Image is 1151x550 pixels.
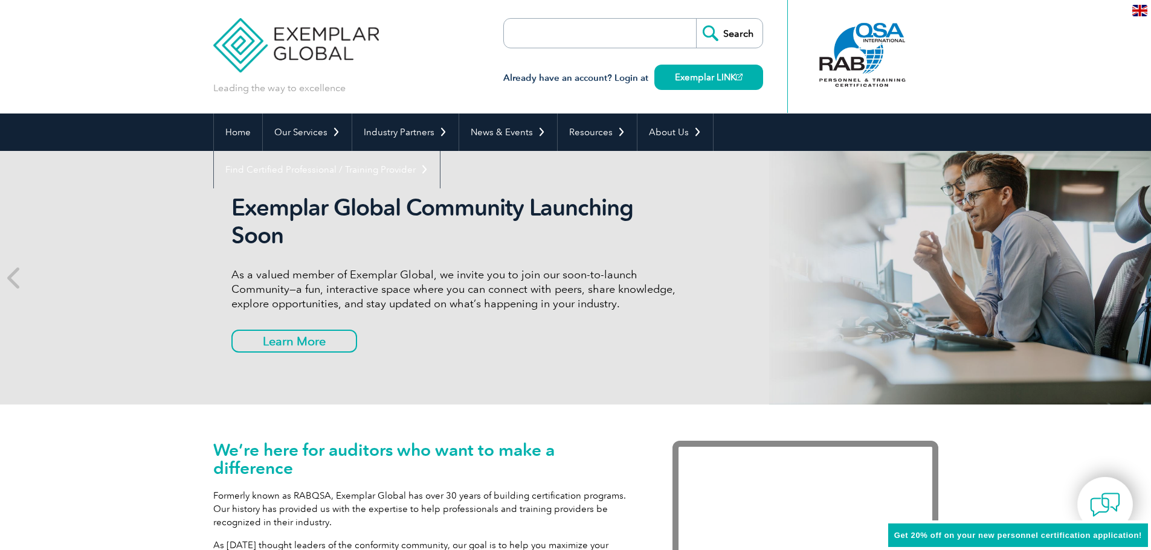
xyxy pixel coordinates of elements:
[213,82,346,95] p: Leading the way to excellence
[231,194,685,249] h2: Exemplar Global Community Launching Soon
[214,151,440,188] a: Find Certified Professional / Training Provider
[214,114,262,151] a: Home
[654,65,763,90] a: Exemplar LINK
[894,531,1142,540] span: Get 20% off on your new personnel certification application!
[696,19,762,48] input: Search
[736,74,743,80] img: open_square.png
[503,71,763,86] h3: Already have an account? Login at
[231,330,357,353] a: Learn More
[231,267,685,311] p: As a valued member of Exemplar Global, we invite you to join our soon-to-launch Community—a fun, ...
[352,114,459,151] a: Industry Partners
[637,114,713,151] a: About Us
[459,114,557,151] a: News & Events
[1090,490,1120,520] img: contact-chat.png
[1132,5,1147,16] img: en
[213,441,636,477] h1: We’re here for auditors who want to make a difference
[213,489,636,529] p: Formerly known as RABQSA, Exemplar Global has over 30 years of building certification programs. O...
[558,114,637,151] a: Resources
[263,114,352,151] a: Our Services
